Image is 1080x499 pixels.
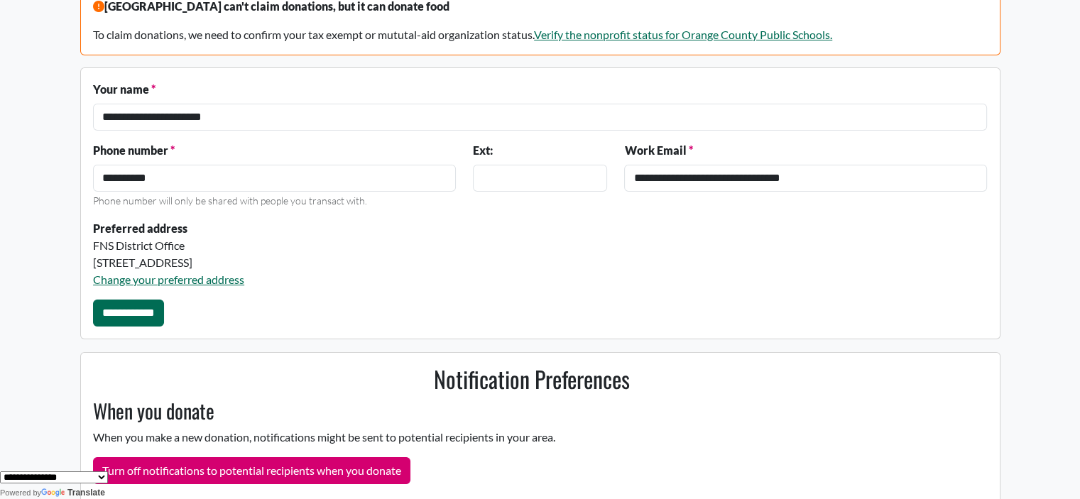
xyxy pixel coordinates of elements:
[93,254,607,271] div: [STREET_ADDRESS]
[84,429,978,446] p: When you make a new donation, notifications might be sent to potential recipients in your area.
[93,273,244,286] a: Change your preferred address
[41,488,105,498] a: Translate
[84,366,978,393] h2: Notification Preferences
[624,142,692,159] label: Work Email
[93,237,607,254] div: FNS District Office
[93,457,410,484] button: Turn off notifications to potential recipients when you donate
[93,221,187,235] strong: Preferred address
[93,194,367,207] small: Phone number will only be shared with people you transact with.
[93,142,175,159] label: Phone number
[84,399,978,423] h3: When you donate
[93,26,987,43] p: To claim donations, we need to confirm your tax exempt or mututal-aid organization status.
[41,488,67,498] img: Google Translate
[534,28,832,41] a: Verify the nonprofit status for Orange County Public Schools.
[473,142,493,159] label: Ext:
[93,81,156,98] label: Your name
